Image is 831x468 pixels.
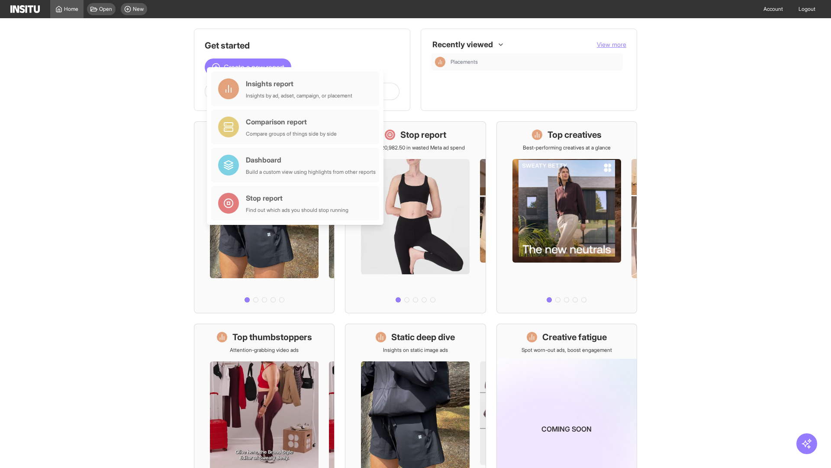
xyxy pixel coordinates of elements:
[366,144,465,151] p: Save £20,982.50 in wasted Meta ad spend
[597,40,626,49] button: View more
[451,58,478,65] span: Placements
[597,41,626,48] span: View more
[345,121,486,313] a: Stop reportSave £20,982.50 in wasted Meta ad spend
[64,6,78,13] span: Home
[224,62,284,72] span: Create a new report
[133,6,144,13] span: New
[205,58,291,76] button: Create a new report
[548,129,602,141] h1: Top creatives
[246,169,376,175] div: Build a custom view using highlights from other reports
[246,155,376,165] div: Dashboard
[99,6,112,13] span: Open
[496,121,637,313] a: Top creativesBest-performing creatives at a glance
[451,58,619,65] span: Placements
[391,331,455,343] h1: Static deep dive
[230,347,299,354] p: Attention-grabbing video ads
[246,193,348,203] div: Stop report
[246,207,348,214] div: Find out which ads you should stop running
[400,129,446,141] h1: Stop report
[10,5,40,13] img: Logo
[246,78,352,89] div: Insights report
[435,57,445,67] div: Insights
[194,121,335,313] a: What's live nowSee all active ads instantly
[246,92,352,99] div: Insights by ad, adset, campaign, or placement
[246,117,337,127] div: Comparison report
[246,130,337,137] div: Compare groups of things side by side
[523,144,611,151] p: Best-performing creatives at a glance
[232,331,312,343] h1: Top thumbstoppers
[383,347,448,354] p: Insights on static image ads
[205,39,399,52] h1: Get started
